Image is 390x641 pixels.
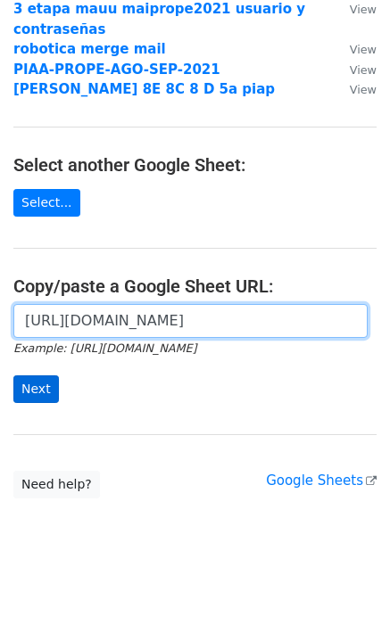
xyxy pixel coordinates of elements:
[301,555,390,641] iframe: Chat Widget
[350,83,377,96] small: View
[350,3,377,16] small: View
[13,471,100,498] a: Need help?
[301,555,390,641] div: Widget de chat
[266,473,377,489] a: Google Sheets
[350,43,377,56] small: View
[13,41,166,57] a: robotica merge mail
[13,189,80,217] a: Select...
[332,81,377,97] a: View
[13,341,196,355] small: Example: [URL][DOMAIN_NAME]
[13,62,220,78] a: PIAA-PROPE-AGO-SEP-2021
[13,275,377,297] h4: Copy/paste a Google Sheet URL:
[13,81,275,97] a: [PERSON_NAME] 8E 8C 8 D 5a piap
[13,304,368,338] input: Paste your Google Sheet URL here
[332,41,377,57] a: View
[13,1,305,37] a: 3 etapa mauu maiprope2021 usuario y contraseñas
[332,62,377,78] a: View
[13,154,377,176] h4: Select another Google Sheet:
[332,1,377,17] a: View
[350,63,377,77] small: View
[13,375,59,403] input: Next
